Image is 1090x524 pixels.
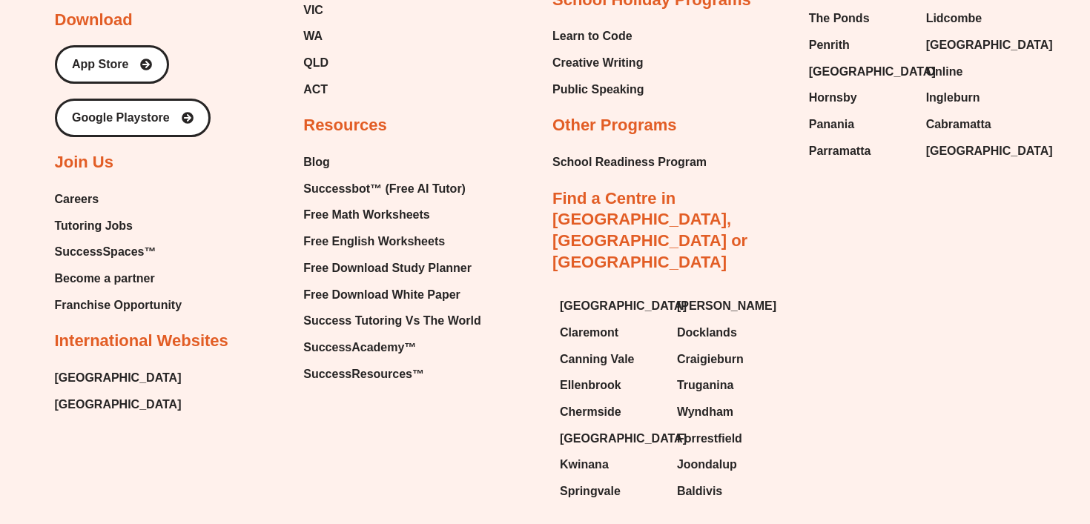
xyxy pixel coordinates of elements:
[552,151,707,173] a: School Readiness Program
[55,394,182,416] a: [GEOGRAPHIC_DATA]
[55,188,99,210] span: Careers
[836,356,1090,524] iframe: Chat Widget
[303,204,480,226] a: Free Math Worksheets
[677,454,779,476] a: Joondalup
[55,331,228,352] h2: International Websites
[303,151,480,173] a: Blog
[926,34,1053,56] span: [GEOGRAPHIC_DATA]
[809,61,911,83] a: [GEOGRAPHIC_DATA]
[303,204,429,226] span: Free Math Worksheets
[560,374,621,397] span: Ellenbrook
[809,61,936,83] span: [GEOGRAPHIC_DATA]
[303,25,323,47] span: WA
[677,374,779,397] a: Truganina
[809,113,911,136] a: Panania
[55,268,155,290] span: Become a partner
[926,7,982,30] span: Lidcombe
[677,295,779,317] a: [PERSON_NAME]
[809,140,911,162] a: Parramatta
[552,79,644,101] a: Public Speaking
[55,241,156,263] span: SuccessSpaces™
[926,140,1053,162] span: [GEOGRAPHIC_DATA]
[560,348,634,371] span: Canning Vale
[926,7,1028,30] a: Lidcombe
[303,231,445,253] span: Free English Worksheets
[55,241,182,263] a: SuccessSpaces™
[303,257,480,279] a: Free Download Study Planner
[677,348,744,371] span: Craigieburn
[560,454,662,476] a: Kwinana
[552,25,644,47] a: Learn to Code
[809,7,911,30] a: The Ponds
[677,454,737,476] span: Joondalup
[560,428,662,450] a: [GEOGRAPHIC_DATA]
[55,10,133,31] h2: Download
[677,322,779,344] a: Docklands
[560,348,662,371] a: Canning Vale
[303,79,328,101] span: ACT
[560,322,662,344] a: Claremont
[303,363,424,385] span: SuccessResources™
[560,480,662,503] a: Springvale
[303,336,416,359] span: SuccessAcademy™
[552,115,677,136] h2: Other Programs
[560,295,662,317] a: [GEOGRAPHIC_DATA]
[303,284,480,306] a: Free Download White Paper
[560,428,687,450] span: [GEOGRAPHIC_DATA]
[560,480,621,503] span: Springvale
[303,257,472,279] span: Free Download Study Planner
[303,310,480,332] a: Success Tutoring Vs The World
[926,87,980,109] span: Ingleburn
[677,295,776,317] span: [PERSON_NAME]
[809,7,870,30] span: The Ponds
[303,79,430,101] a: ACT
[809,87,857,109] span: Hornsby
[560,322,618,344] span: Claremont
[55,294,182,316] a: Franchise Opportunity
[55,367,182,389] a: [GEOGRAPHIC_DATA]
[303,178,480,200] a: Successbot™ (Free AI Tutor)
[55,215,182,237] a: Tutoring Jobs
[926,113,991,136] span: Cabramatta
[809,87,911,109] a: Hornsby
[560,374,662,397] a: Ellenbrook
[303,52,328,74] span: QLD
[677,348,779,371] a: Craigieburn
[552,189,747,271] a: Find a Centre in [GEOGRAPHIC_DATA], [GEOGRAPHIC_DATA] or [GEOGRAPHIC_DATA]
[303,336,480,359] a: SuccessAcademy™
[55,152,113,173] h2: Join Us
[552,52,643,74] span: Creative Writing
[552,25,632,47] span: Learn to Code
[303,25,430,47] a: WA
[560,401,662,423] a: Chermside
[303,231,480,253] a: Free English Worksheets
[560,454,609,476] span: Kwinana
[560,401,621,423] span: Chermside
[560,295,687,317] span: [GEOGRAPHIC_DATA]
[677,480,779,503] a: Baldivis
[926,113,1028,136] a: Cabramatta
[809,34,850,56] span: Penrith
[303,178,466,200] span: Successbot™ (Free AI Tutor)
[55,268,182,290] a: Become a partner
[926,34,1028,56] a: [GEOGRAPHIC_DATA]
[677,428,742,450] span: Forrestfield
[303,363,480,385] a: SuccessResources™
[72,59,128,70] span: App Store
[677,322,737,344] span: Docklands
[677,401,733,423] span: Wyndham
[55,99,211,137] a: Google Playstore
[55,188,182,210] a: Careers
[809,113,854,136] span: Panania
[303,151,330,173] span: Blog
[677,401,779,423] a: Wyndham
[809,34,911,56] a: Penrith
[303,52,430,74] a: QLD
[303,284,460,306] span: Free Download White Paper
